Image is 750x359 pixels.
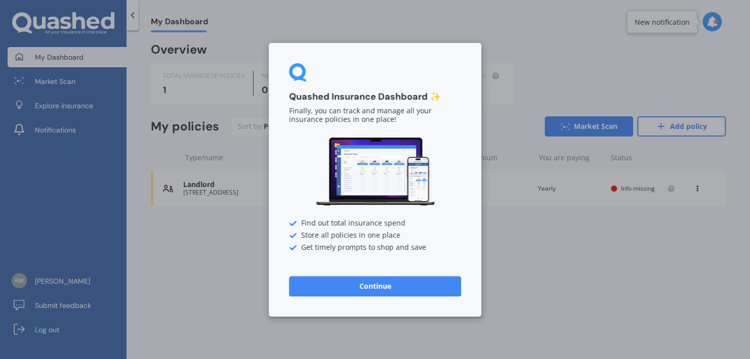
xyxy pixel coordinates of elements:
[289,276,461,296] button: Continue
[289,231,461,239] div: Store all policies in one place
[289,91,461,103] h3: Quashed Insurance Dashboard ✨
[314,136,436,207] img: Dashboard
[289,219,461,227] div: Find out total insurance spend
[289,243,461,251] div: Get timely prompts to shop and save
[289,107,461,124] p: Finally, you can track and manage all your insurance policies in one place!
